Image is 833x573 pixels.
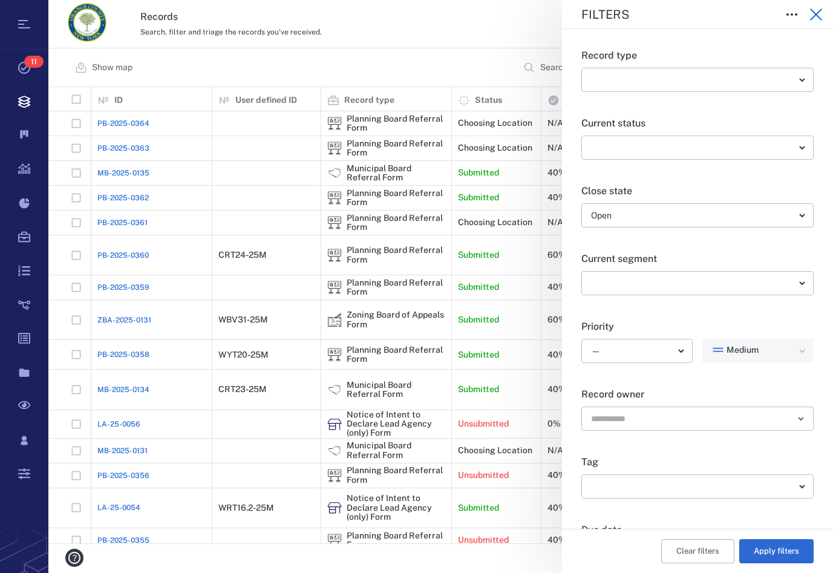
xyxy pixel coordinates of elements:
[581,387,814,402] p: Record owner
[727,344,759,356] span: Medium
[739,539,814,563] button: Apply filters
[581,48,814,63] p: Record type
[581,455,814,470] p: Tag
[581,8,770,21] div: Filters
[581,523,814,537] p: Due date
[804,2,828,27] button: Close
[661,539,734,563] button: Clear filters
[780,2,804,27] button: Toggle to Edit Boxes
[581,116,814,131] p: Current status
[581,184,814,198] p: Close state
[24,56,44,68] span: 11
[591,344,673,358] div: —
[27,8,51,19] span: Help
[581,252,814,266] p: Current segment
[591,209,794,223] div: Open
[792,410,809,427] button: Open
[581,319,814,334] p: Priority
